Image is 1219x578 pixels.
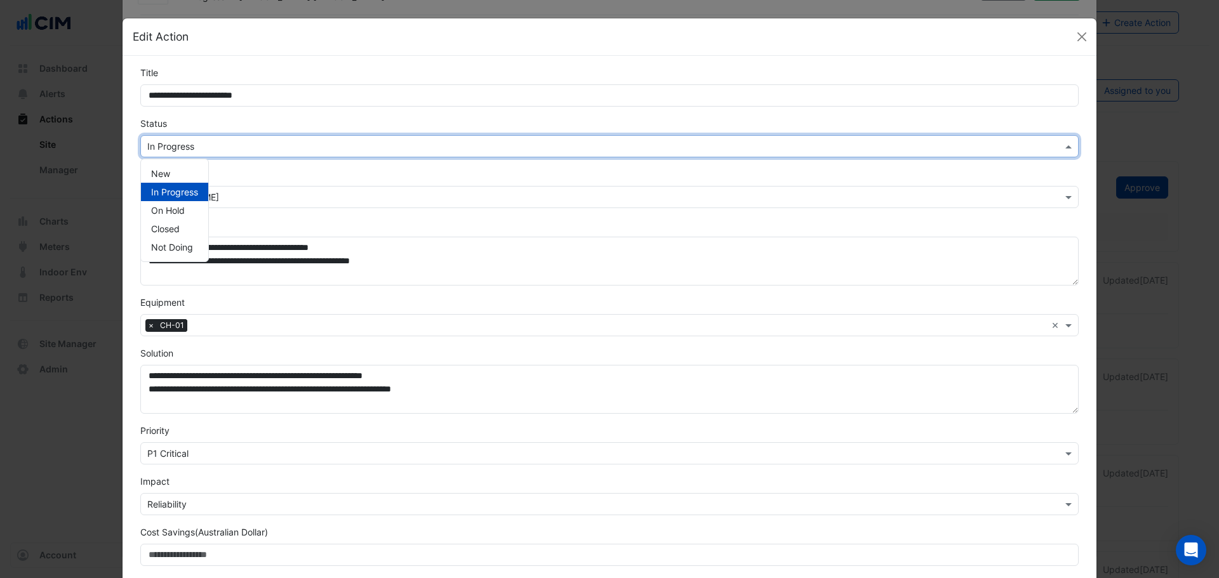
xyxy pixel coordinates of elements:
button: Close [1072,27,1091,46]
span: × [145,319,157,332]
span: Closed [151,223,180,234]
label: Impact [140,475,170,488]
label: Equipment [140,296,185,309]
span: Clear [1051,319,1062,332]
label: Solution [140,346,173,360]
label: Title [140,66,158,79]
div: Options List [141,159,208,261]
label: Status [140,117,167,130]
label: Cost Savings (Australian Dollar) [140,525,268,539]
span: In Progress [151,187,198,197]
span: CH-01 [157,319,187,332]
span: On Hold [151,205,185,216]
span: New [151,168,170,179]
h5: Edit Action [133,29,189,45]
div: Open Intercom Messenger [1176,535,1206,565]
label: Priority [140,424,170,437]
span: Not Doing [151,242,193,253]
